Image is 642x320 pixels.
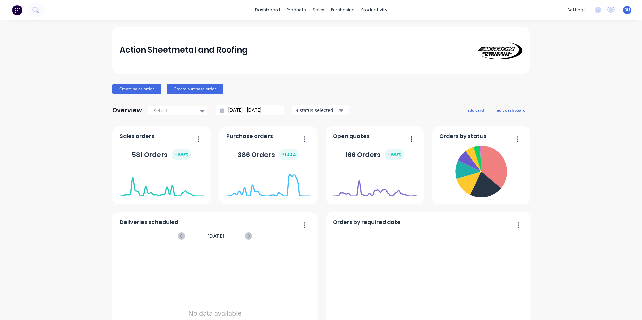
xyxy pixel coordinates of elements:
[167,84,223,94] button: Create purchase order
[475,41,522,59] img: Action Sheetmetal and Roofing
[252,5,283,15] a: dashboard
[333,132,370,140] span: Open quotes
[283,5,309,15] div: products
[492,106,530,114] button: edit dashboard
[238,149,299,160] div: 386 Orders
[345,149,404,160] div: 166 Orders
[120,132,154,140] span: Sales orders
[358,5,391,15] div: productivity
[296,107,338,114] div: 4 status selected
[120,43,248,57] div: Action Sheetmetal and Roofing
[385,149,404,160] div: + 100 %
[12,5,22,15] img: Factory
[207,232,225,240] span: [DATE]
[463,106,488,114] button: add card
[120,218,178,226] span: Deliveries scheduled
[226,132,273,140] span: Purchase orders
[279,149,299,160] div: + 100 %
[439,132,487,140] span: Orders by status
[564,5,589,15] div: settings
[328,5,358,15] div: purchasing
[112,104,142,117] div: Overview
[172,149,191,160] div: + 100 %
[292,105,349,115] button: 4 status selected
[309,5,328,15] div: sales
[112,84,161,94] button: Create sales order
[624,7,630,13] span: BH
[132,149,191,160] div: 581 Orders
